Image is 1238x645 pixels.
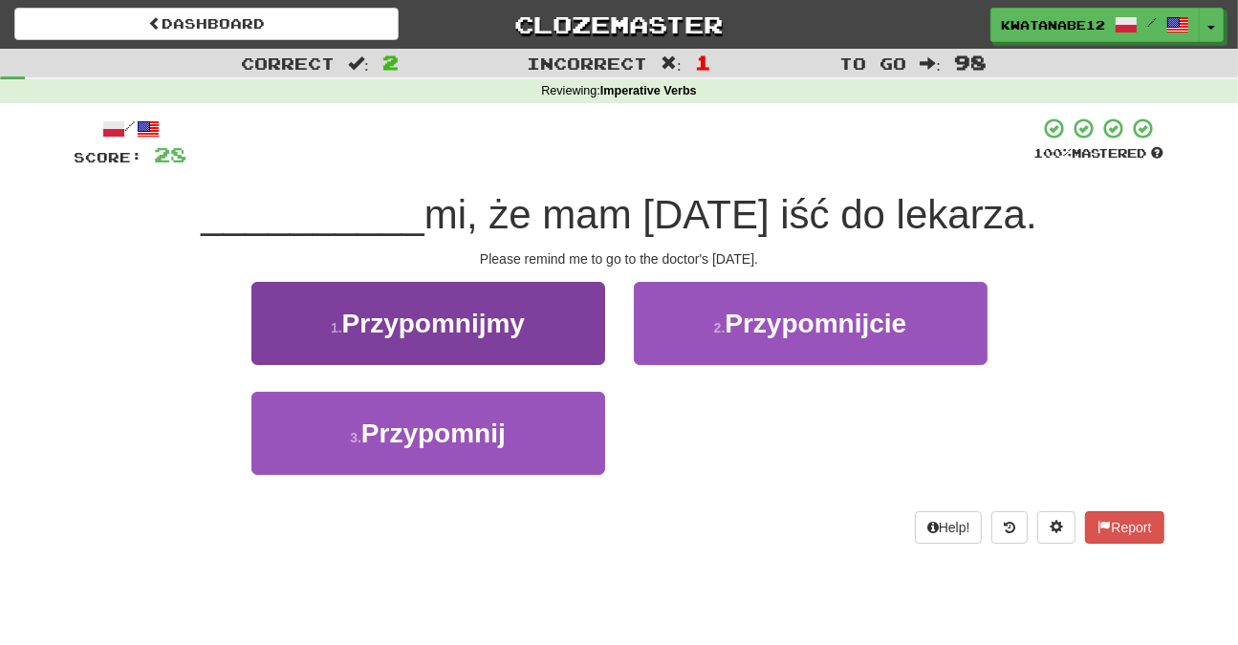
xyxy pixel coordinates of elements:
span: : [348,55,369,72]
button: Help! [915,511,983,544]
small: 3 . [350,430,361,445]
span: 2 [382,51,399,74]
a: Clozemaster [427,8,812,41]
span: Score: [75,149,143,165]
a: kwatanabe12 / [990,8,1200,42]
span: : [661,55,682,72]
span: : [920,55,941,72]
div: Please remind me to go to the doctor's [DATE]. [75,249,1164,269]
button: 2.Przypomnijcie [634,282,988,365]
strong: Imperative Verbs [600,84,697,97]
span: 98 [954,51,987,74]
span: 1 [695,51,711,74]
button: 1.Przypomnijmy [251,282,605,365]
span: kwatanabe12 [1001,16,1105,33]
span: / [1147,15,1157,29]
span: 100 % [1034,145,1073,161]
span: Przypomnij [361,419,506,448]
button: 3.Przypomnij [251,392,605,475]
div: / [75,117,187,140]
span: Przypomnijmy [342,309,525,338]
span: 28 [155,142,187,166]
small: 2 . [714,320,726,335]
span: __________ [201,192,424,237]
span: mi, że mam [DATE] iść do lekarza. [424,192,1037,237]
span: Przypomnijcie [725,309,906,338]
small: 1 . [331,320,342,335]
span: Correct [241,54,335,73]
span: Incorrect [527,54,647,73]
button: Round history (alt+y) [991,511,1028,544]
button: Report [1085,511,1163,544]
span: To go [839,54,906,73]
a: Dashboard [14,8,399,40]
div: Mastered [1034,145,1164,162]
